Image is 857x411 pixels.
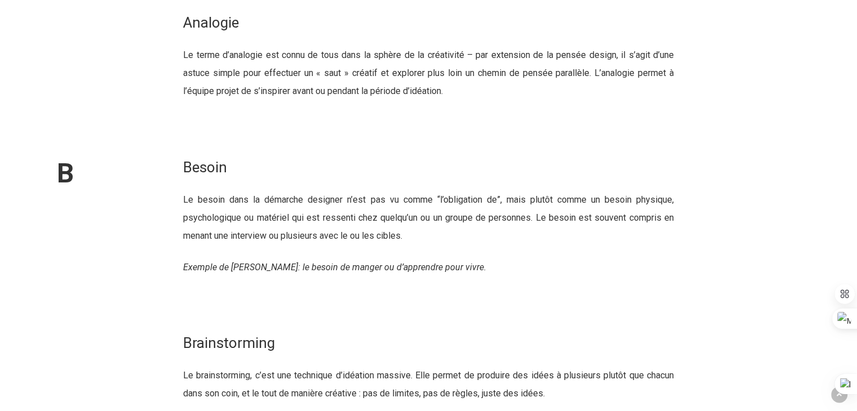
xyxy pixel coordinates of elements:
[183,12,674,33] h3: Analogie
[183,262,486,272] span: Exemple de [PERSON_NAME]: le besoin de manger ou d’apprendre pour vivre.
[183,194,674,241] span: Le besoin dans la démarche designer n’est pas vu comme “l’obligation de”, mais plutôt comme un be...
[57,157,168,190] h2: B
[183,157,674,177] h3: Besoin
[183,50,674,96] span: Le terme d’analogie est connu de tous dans la sphère de la créativité – par extension de la pensé...
[183,333,674,353] h3: Brainstorming
[183,370,674,399] span: Le brainstorming, c’est une technique d’idéation massive. Elle permet de produire des idées à plu...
